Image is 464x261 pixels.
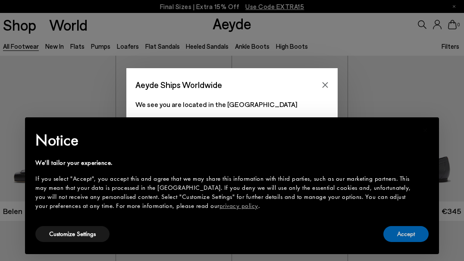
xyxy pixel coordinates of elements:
[35,129,415,151] h2: Notice
[423,123,428,137] span: ×
[135,77,222,92] span: Aeyde Ships Worldwide
[35,226,110,242] button: Customize Settings
[219,201,258,210] a: privacy policy
[35,158,415,167] div: We'll tailor your experience.
[35,174,415,211] div: If you select "Accept", you accept this and agree that we may share this information with third p...
[135,99,329,110] p: We see you are located in the [GEOGRAPHIC_DATA]
[383,226,429,242] button: Accept
[415,120,436,141] button: Close this notice
[319,79,332,91] button: Close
